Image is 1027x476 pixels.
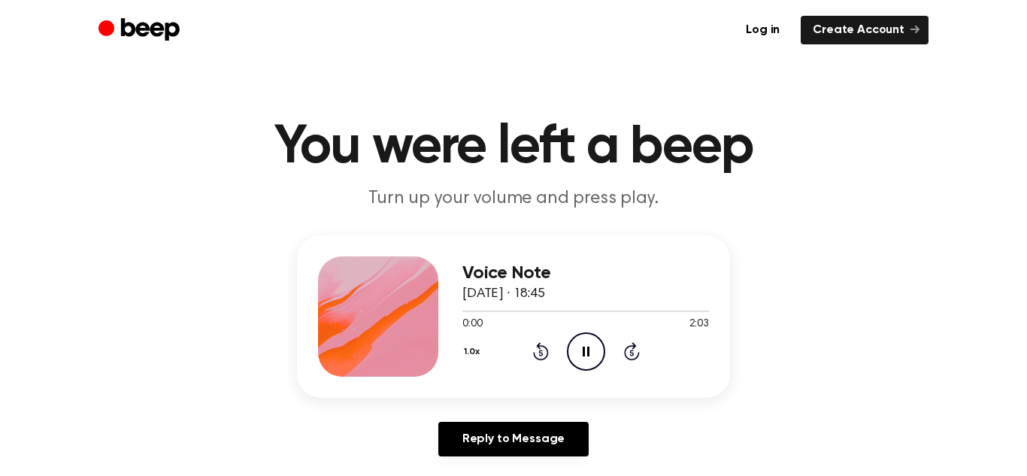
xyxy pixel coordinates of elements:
h3: Voice Note [462,263,709,283]
span: 2:03 [689,317,709,332]
a: Log in [734,16,792,44]
a: Create Account [801,16,929,44]
span: [DATE] · 18:45 [462,287,545,301]
button: 1.0x [462,339,486,365]
a: Beep [98,16,183,45]
span: 0:00 [462,317,482,332]
p: Turn up your volume and press play. [225,186,802,211]
h1: You were left a beep [129,120,898,174]
a: Reply to Message [438,422,589,456]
